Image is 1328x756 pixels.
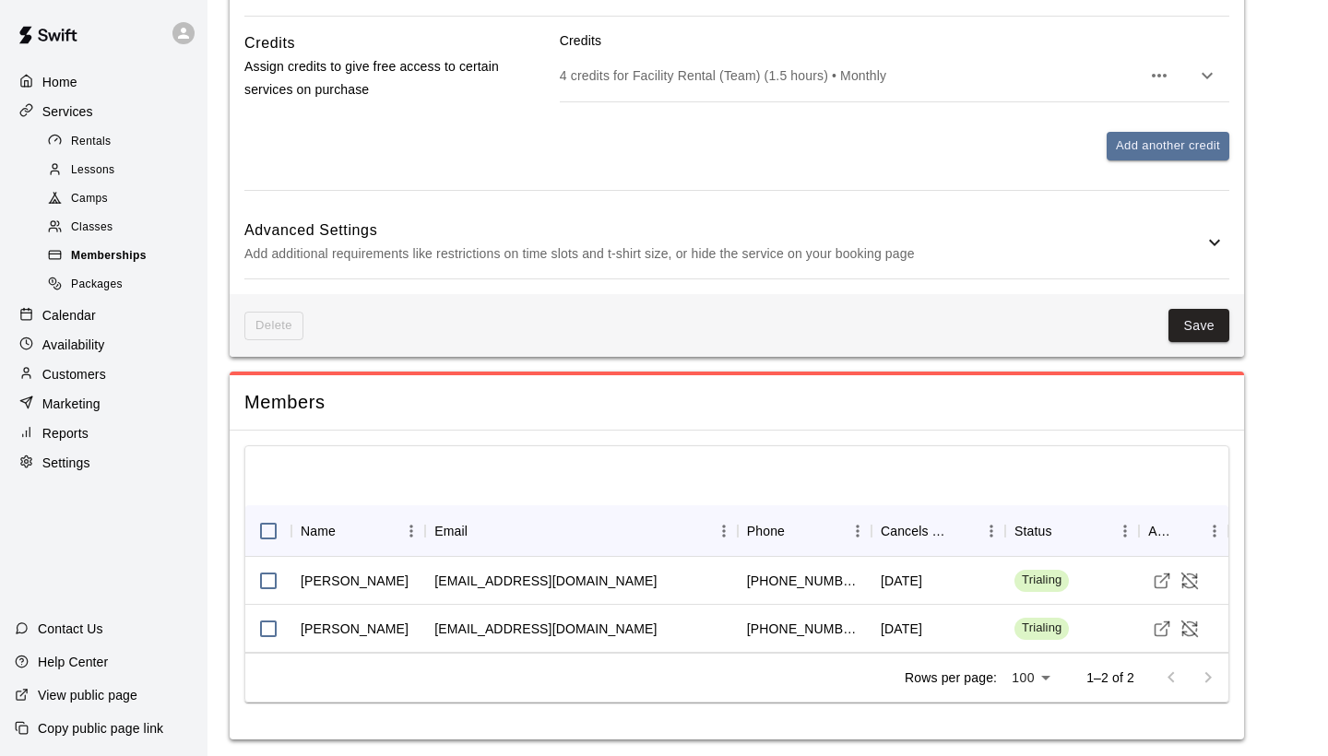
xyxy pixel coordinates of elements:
button: Menu [978,517,1005,545]
div: glittledike@gmail.com [434,572,657,590]
p: Rows per page: [905,668,997,687]
p: View public page [38,686,137,704]
button: Menu [1111,517,1139,545]
div: Jeff Newby [301,620,409,638]
div: Memberships [44,243,200,269]
div: Actions [1148,505,1175,557]
a: Memberships [44,242,207,271]
div: +18013584933 [747,620,862,638]
div: jeffreynewby@hotmail.com [434,620,657,638]
a: Camps [44,185,207,214]
span: Members [244,390,1229,415]
div: Packages [44,272,200,298]
a: Settings [15,449,193,477]
div: Cancels Date [881,505,952,557]
div: Camps [44,186,200,212]
button: Menu [844,517,871,545]
div: Phone [738,505,871,557]
div: Email [434,505,468,557]
span: Camps [71,190,108,208]
div: Classes [44,215,200,241]
button: Cancel Membership [1176,615,1203,643]
button: Sort [468,518,493,544]
h6: Credits [244,31,295,55]
div: 100 [1004,665,1057,691]
button: Sort [785,518,811,544]
div: 4 credits for Facility Rental (Team) (1.5 hours) • Monthly [560,50,1229,101]
button: Menu [1201,517,1228,545]
div: Actions [1139,505,1228,557]
button: Sort [952,518,978,544]
p: Assign credits to give free access to certain services on purchase [244,55,501,101]
p: Add additional requirements like restrictions on time slots and t-shirt size, or hide the service... [244,242,1203,266]
a: Packages [44,271,207,300]
span: Lessons [71,161,115,180]
p: Settings [42,454,90,472]
p: Help Center [38,653,108,671]
div: Status [1014,505,1052,557]
h6: Advanced Settings [244,219,1203,242]
p: 4 credits for Facility Rental (Team) (1.5 hours) • Monthly [560,66,1141,85]
button: Menu [710,517,738,545]
button: Sort [1175,518,1201,544]
span: Rentals [71,133,112,151]
div: June 01 2026 [881,620,922,638]
div: June 01 2026 [881,572,922,590]
button: Save [1168,309,1229,343]
button: Menu [397,517,425,545]
div: +18018890104 [747,572,862,590]
a: Visit customer profile [1148,567,1176,595]
p: Customers [42,365,106,384]
button: Sort [1052,518,1078,544]
a: Rentals [44,127,207,156]
p: Calendar [42,306,96,325]
p: Services [42,102,93,121]
p: Availability [42,336,105,354]
span: Trialing [1014,620,1069,637]
a: Lessons [44,156,207,184]
div: Name [301,505,336,557]
button: Cancel Membership [1176,567,1203,595]
p: Home [42,73,77,91]
a: Marketing [15,390,193,418]
p: 1–2 of 2 [1086,668,1134,687]
div: Name [291,505,425,557]
p: Reports [42,424,89,443]
div: Rentals [44,129,200,155]
span: Packages [71,276,123,294]
span: Trialing [1014,572,1069,589]
p: Contact Us [38,620,103,638]
a: Calendar [15,301,193,329]
div: Lessons [44,158,200,183]
a: Home [15,68,193,96]
p: Marketing [42,395,101,413]
a: Classes [44,214,207,242]
div: Cancels Date [871,505,1005,557]
p: Copy public page link [38,719,163,738]
a: Visit customer profile [1148,615,1176,643]
a: Services [15,98,193,125]
div: Status [1005,505,1139,557]
div: Phone [747,505,785,557]
a: Availability [15,331,193,359]
a: Customers [15,360,193,388]
button: Add another credit [1107,132,1229,160]
button: Sort [336,518,362,544]
span: Memberships [71,247,147,266]
a: Reports [15,419,193,447]
p: Credits [560,31,1229,50]
div: Advanced SettingsAdd additional requirements like restrictions on time slots and t-shirt size, or... [244,206,1229,278]
span: This membership cannot be deleted since it still has members [244,312,303,340]
div: Gavin Littledike [301,572,409,590]
div: Email [425,505,738,557]
span: Classes [71,219,113,237]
